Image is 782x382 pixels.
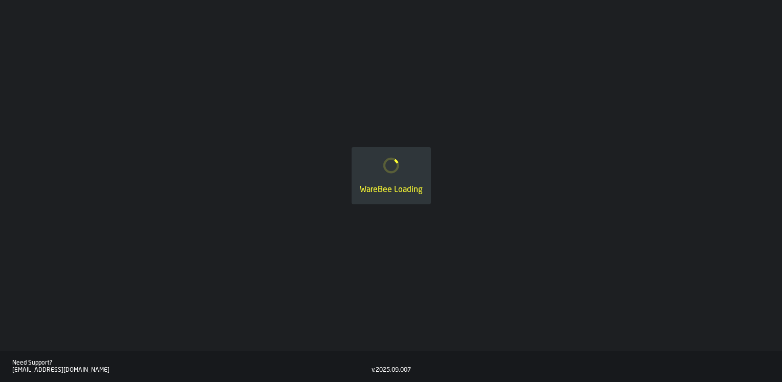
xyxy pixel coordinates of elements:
[12,359,372,374] a: Need Support?[EMAIL_ADDRESS][DOMAIN_NAME]
[12,359,372,367] div: Need Support?
[372,367,376,374] div: v.
[12,367,372,374] div: [EMAIL_ADDRESS][DOMAIN_NAME]
[360,184,423,196] div: WareBee Loading
[376,367,411,374] div: 2025.09.007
